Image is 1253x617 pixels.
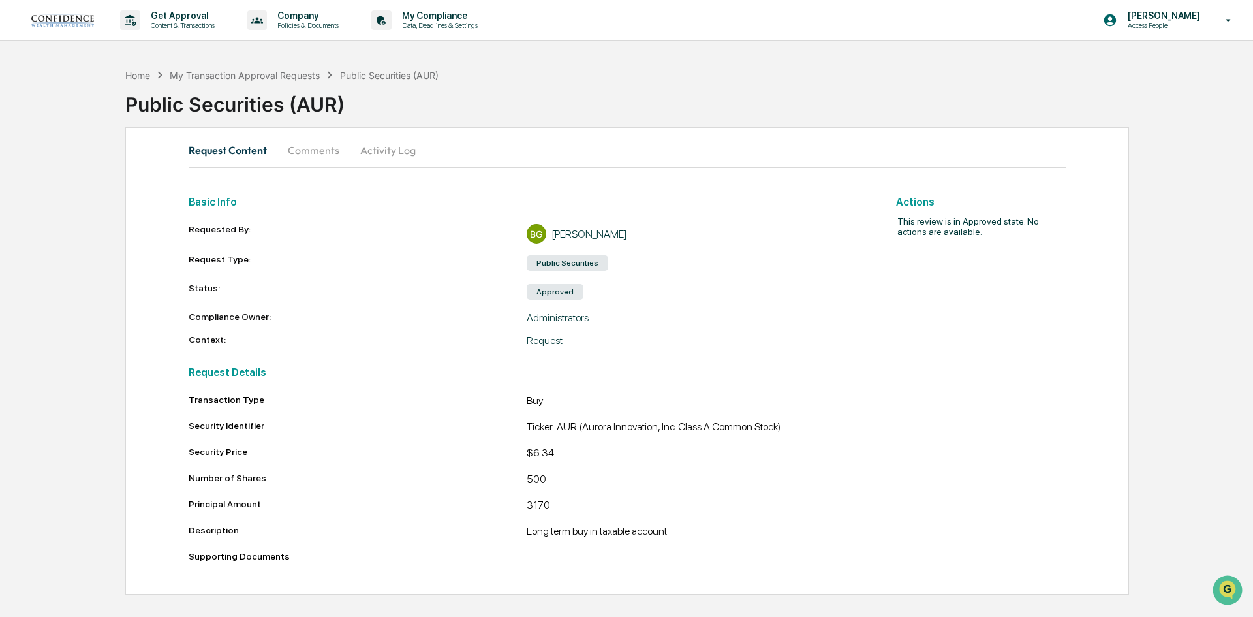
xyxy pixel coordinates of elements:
h2: Actions [896,196,1066,208]
div: Security Identifier [189,420,527,431]
p: [PERSON_NAME] [1117,10,1207,21]
div: Principal Amount [189,499,527,509]
div: 3170 [527,499,865,514]
div: Context: [189,334,527,347]
p: Access People [1117,21,1207,30]
button: Start new chat [222,104,238,119]
p: Content & Transactions [140,21,221,30]
div: Start new chat [44,100,214,113]
h2: Basic Info [189,196,865,208]
a: 🗄️Attestations [89,159,167,183]
span: Preclearance [26,165,84,178]
div: Number of Shares [189,473,527,483]
div: Home [125,70,150,81]
div: $6.34 [527,447,865,462]
div: 500 [527,473,865,488]
div: Status: [189,283,527,301]
p: Data, Deadlines & Settings [392,21,484,30]
h2: This review is in Approved state. No actions are available. [865,216,1066,237]
div: Public Securities (AUR) [340,70,439,81]
div: Long term buy in taxable account [527,525,865,541]
a: 🖐️Preclearance [8,159,89,183]
p: My Compliance [392,10,484,21]
img: 1746055101610-c473b297-6a78-478c-a979-82029cc54cd1 [13,100,37,123]
div: Ticker: AUR (Aurora Innovation, Inc. Class A Common Stock) [527,420,865,436]
div: Compliance Owner: [189,311,527,324]
div: BG [527,224,546,244]
div: 🗄️ [95,166,105,176]
p: How can we help? [13,27,238,48]
div: We're available if you need us! [44,113,165,123]
a: Powered byPylon [92,221,158,231]
a: 🔎Data Lookup [8,184,87,208]
p: Get Approval [140,10,221,21]
div: secondary tabs example [189,134,1066,166]
div: Request Type: [189,254,527,272]
button: Activity Log [350,134,426,166]
div: Public Securities [527,255,608,271]
div: Requested By: [189,224,527,244]
img: logo [31,14,94,27]
span: Pylon [130,221,158,231]
p: Company [267,10,345,21]
div: Supporting Documents [189,551,865,562]
div: 🔎 [13,191,23,201]
div: Security Price [189,447,527,457]
div: My Transaction Approval Requests [170,70,320,81]
p: Policies & Documents [267,21,345,30]
div: Request [527,334,865,347]
div: Approved [527,284,583,300]
button: Comments [277,134,350,166]
div: Administrators [527,311,865,324]
div: Public Securities (AUR) [125,82,1253,116]
div: Transaction Type [189,394,527,405]
h2: Request Details [189,366,865,379]
div: Description [189,525,527,535]
iframe: Open customer support [1211,574,1246,609]
span: Attestations [108,165,162,178]
div: 🖐️ [13,166,23,176]
button: Request Content [189,134,277,166]
div: [PERSON_NAME] [551,228,627,240]
div: Buy [527,394,865,410]
span: Data Lookup [26,189,82,202]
